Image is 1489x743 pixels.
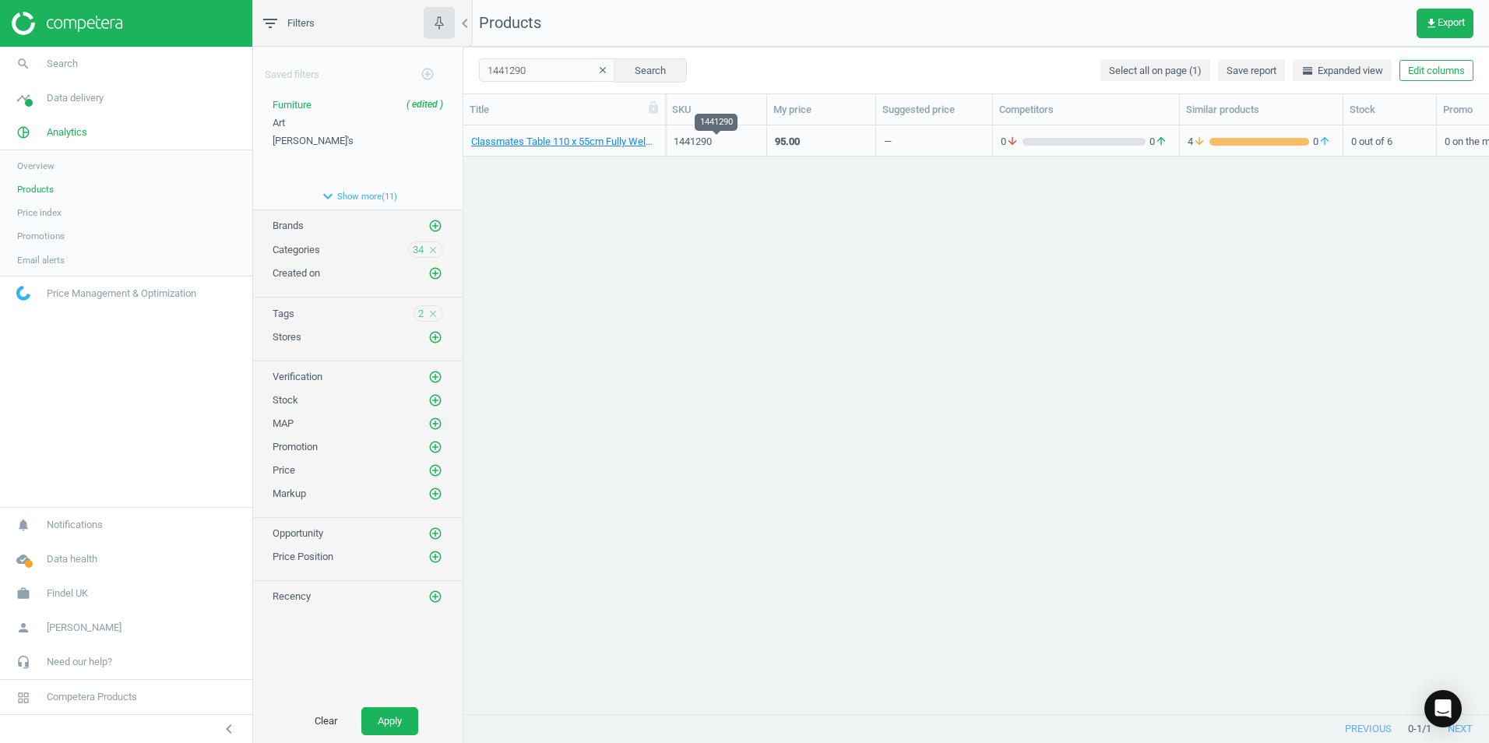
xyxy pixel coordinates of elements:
[407,98,443,112] div: ( edited )
[614,58,687,82] button: Search
[428,218,443,234] button: add_circle_outline
[1425,17,1438,30] i: get_app
[428,526,443,541] button: add_circle_outline
[1001,135,1023,149] span: 0
[273,135,354,146] span: [PERSON_NAME]'s
[428,463,443,478] button: add_circle_outline
[428,369,443,385] button: add_circle_outline
[16,286,30,301] img: wGWNvw8QSZomAAAAABJRU5ErkJggg==
[1425,17,1465,30] span: Export
[1293,60,1392,82] button: horizontal_splitExpanded view
[428,486,443,502] button: add_circle_outline
[775,135,800,149] div: 95.00
[273,371,322,382] span: Verification
[47,125,87,139] span: Analytics
[428,266,443,281] button: add_circle_outline
[882,103,986,117] div: Suggested price
[456,14,474,33] i: chevron_left
[1408,722,1422,736] span: 0 - 1
[47,621,121,635] span: [PERSON_NAME]
[9,118,38,147] i: pie_chart_outlined
[428,590,442,604] i: add_circle_outline
[1301,65,1314,77] i: horizontal_split
[1431,715,1489,743] button: next
[273,417,294,429] span: MAP
[273,488,306,499] span: Markup
[273,99,312,111] span: Furniture
[1186,103,1336,117] div: Similar products
[884,135,892,154] div: —
[1155,135,1167,149] i: arrow_upward
[17,230,65,242] span: Promotions
[471,135,657,149] a: Classmates Table 110 x 55cm Fully Welded - 3-4 Years - Ailsa 1 Each
[361,707,418,735] button: Apply
[9,49,38,79] i: search
[273,267,320,279] span: Created on
[273,244,320,255] span: Categories
[47,655,112,669] span: Need our help?
[9,647,38,677] i: headset_mic
[273,551,333,562] span: Price Position
[428,550,442,564] i: add_circle_outline
[12,12,122,35] img: ajHJNr6hYgQAAAAASUVORK5CYII=
[428,526,442,541] i: add_circle_outline
[672,103,760,117] div: SKU
[1329,715,1408,743] button: previous
[428,219,442,233] i: add_circle_outline
[1399,60,1473,82] button: Edit columns
[1188,135,1209,149] span: 4
[17,254,65,266] span: Email alerts
[1100,60,1210,82] button: Select all on page (1)
[1006,135,1019,149] i: arrow_downward
[1301,64,1383,78] span: Expanded view
[479,58,615,82] input: SKU/Title search
[47,690,137,704] span: Competera Products
[298,707,354,735] button: Clear
[9,613,38,643] i: person
[428,393,443,408] button: add_circle_outline
[999,103,1173,117] div: Competitors
[9,544,38,574] i: cloud_done
[220,720,238,738] i: chevron_left
[428,329,443,345] button: add_circle_outline
[428,463,442,477] i: add_circle_outline
[253,47,463,90] div: Saved filters
[9,579,38,608] i: work
[470,103,659,117] div: Title
[273,527,323,539] span: Opportunity
[273,117,285,129] span: Art
[1424,690,1462,727] div: Open Intercom Messenger
[1146,135,1171,149] span: 0
[1318,135,1331,149] i: arrow_upward
[273,308,294,319] span: Tags
[674,135,759,149] div: 1441290
[253,183,463,210] button: expand_moreShow more(11)
[1227,64,1276,78] span: Save report
[287,16,315,30] span: Filters
[209,719,248,739] button: chevron_left
[428,266,442,280] i: add_circle_outline
[428,440,442,454] i: add_circle_outline
[47,518,103,532] span: Notifications
[1218,60,1285,82] button: Save report
[9,83,38,113] i: timeline
[9,510,38,540] i: notifications
[261,14,280,33] i: filter_list
[273,464,295,476] span: Price
[17,183,54,195] span: Products
[463,125,1489,702] div: grid
[591,60,614,82] button: clear
[1309,135,1335,149] span: 0
[47,552,97,566] span: Data health
[428,439,443,455] button: add_circle_outline
[47,586,88,600] span: Findel UK
[695,114,737,131] div: 1441290
[47,91,104,105] span: Data delivery
[273,394,298,406] span: Stock
[428,330,442,344] i: add_circle_outline
[428,487,442,501] i: add_circle_outline
[418,307,424,321] span: 2
[773,103,869,117] div: My price
[273,220,304,231] span: Brands
[428,245,438,255] i: close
